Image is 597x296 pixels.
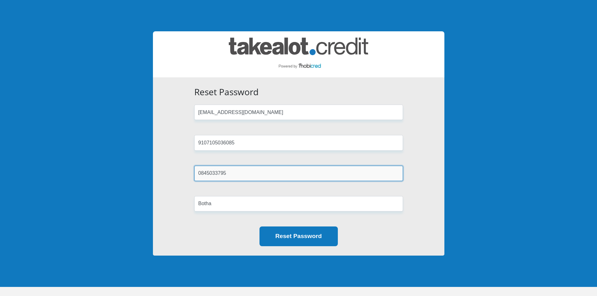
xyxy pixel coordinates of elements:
[194,135,403,150] input: ID Number
[229,38,368,71] img: takealot_credit logo
[194,105,403,120] input: Email
[194,196,403,211] input: Surname
[194,87,403,97] h3: Reset Password
[259,226,338,246] button: Reset Password
[194,166,403,181] input: Cellphone Number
